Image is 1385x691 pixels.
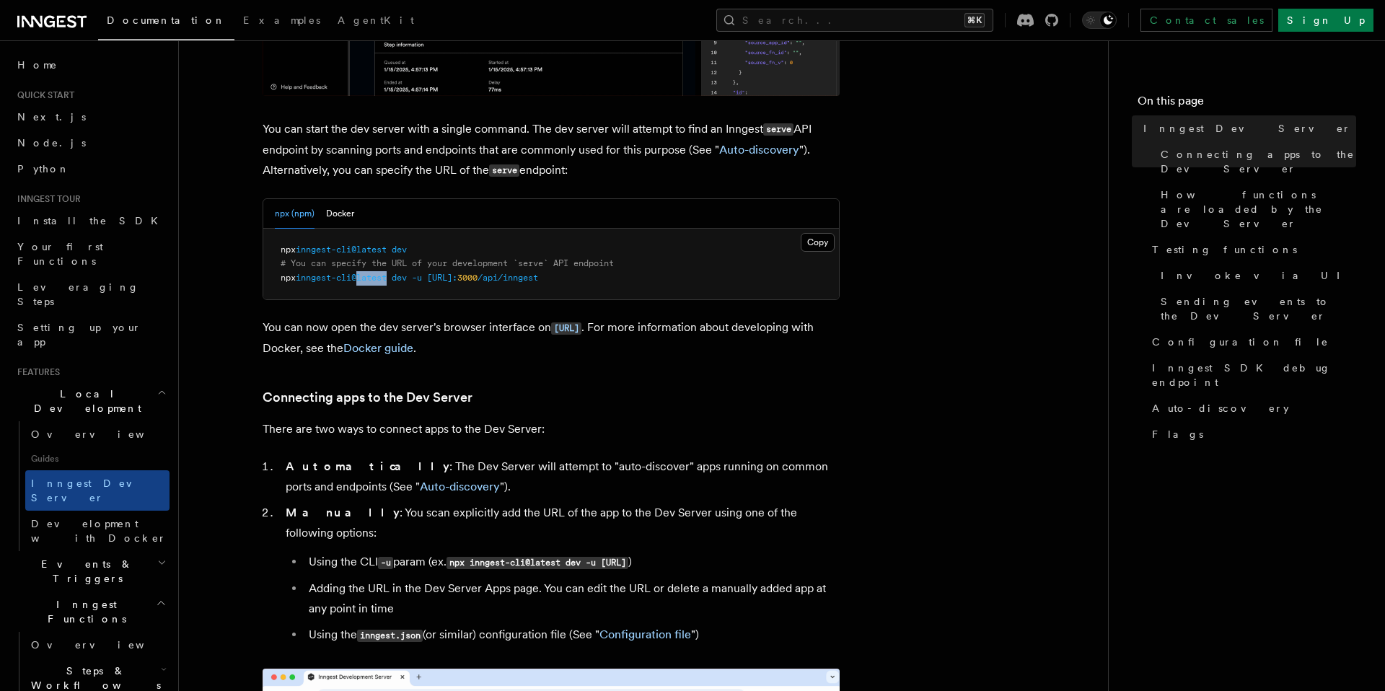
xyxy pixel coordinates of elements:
button: Events & Triggers [12,551,170,591]
span: How functions are loaded by the Dev Server [1161,188,1356,231]
span: Inngest Dev Server [31,477,154,503]
code: [URL] [551,322,581,335]
span: [URL]: [427,273,457,283]
span: Install the SDK [17,215,167,226]
a: Configuration file [599,628,691,641]
span: Testing functions [1152,242,1297,257]
a: Install the SDK [12,208,170,234]
a: Auto-discovery [1146,395,1356,421]
span: Invoke via UI [1161,268,1353,283]
span: Python [17,163,70,175]
kbd: ⌘K [964,13,985,27]
li: : The Dev Server will attempt to "auto-discover" apps running on common ports and endpoints (See ... [281,457,840,497]
a: Sending events to the Dev Server [1155,289,1356,329]
span: Flags [1152,427,1203,441]
span: Features [12,366,60,378]
span: Connecting apps to the Dev Server [1161,147,1356,176]
button: Toggle dark mode [1082,12,1117,29]
code: -u [378,557,393,569]
strong: Manually [286,506,400,519]
span: Inngest SDK debug endpoint [1152,361,1356,389]
strong: Automatically [286,459,449,473]
a: Connecting apps to the Dev Server [1155,141,1356,182]
span: Node.js [17,137,86,149]
button: Search...⌘K [716,9,993,32]
li: : You scan explicitly add the URL of the app to the Dev Server using one of the following options: [281,503,840,646]
li: Using the CLI param (ex. ) [304,552,840,573]
p: There are two ways to connect apps to the Dev Server: [263,419,840,439]
a: Docker guide [343,341,413,355]
a: Auto-discovery [420,480,500,493]
span: Inngest Functions [12,597,156,626]
code: serve [489,164,519,177]
a: Auto-discovery [719,143,799,157]
a: Sign Up [1278,9,1373,32]
a: How functions are loaded by the Dev Server [1155,182,1356,237]
span: Your first Functions [17,241,103,267]
a: Contact sales [1140,9,1272,32]
li: Adding the URL in the Dev Server Apps page. You can edit the URL or delete a manually added app a... [304,578,840,619]
a: Node.js [12,130,170,156]
span: AgentKit [338,14,414,26]
span: Inngest tour [12,193,81,205]
button: Docker [326,199,354,229]
p: You can start the dev server with a single command. The dev server will attempt to find an Innges... [263,119,840,181]
a: Leveraging Steps [12,274,170,314]
p: You can now open the dev server's browser interface on . For more information about developing wi... [263,317,840,358]
a: Inngest Dev Server [25,470,170,511]
a: Development with Docker [25,511,170,551]
code: serve [763,123,793,136]
span: -u [412,273,422,283]
span: inngest-cli@latest [296,273,387,283]
a: Testing functions [1146,237,1356,263]
span: Documentation [107,14,226,26]
code: npx inngest-cli@latest dev -u [URL] [447,557,628,569]
span: /api/inngest [478,273,538,283]
h4: On this page [1138,92,1356,115]
span: Examples [243,14,320,26]
button: npx (npm) [275,199,315,229]
a: Overview [25,632,170,658]
span: Events & Triggers [12,557,157,586]
span: Sending events to the Dev Server [1161,294,1356,323]
a: Overview [25,421,170,447]
span: npx [281,245,296,255]
a: Examples [234,4,329,39]
span: dev [392,245,407,255]
span: Development with Docker [31,518,167,544]
span: Quick start [12,89,74,101]
a: Flags [1146,421,1356,447]
span: 3000 [457,273,478,283]
span: dev [392,273,407,283]
a: Python [12,156,170,182]
span: Auto-discovery [1152,401,1289,415]
span: Leveraging Steps [17,281,139,307]
div: Local Development [12,421,170,551]
a: Connecting apps to the Dev Server [263,387,472,408]
span: Inngest Dev Server [1143,121,1351,136]
a: Invoke via UI [1155,263,1356,289]
span: Home [17,58,58,72]
a: Documentation [98,4,234,40]
button: Copy [801,233,835,252]
button: Inngest Functions [12,591,170,632]
a: Inngest SDK debug endpoint [1146,355,1356,395]
span: npx [281,273,296,283]
span: Configuration file [1152,335,1329,349]
a: Your first Functions [12,234,170,274]
span: Overview [31,428,180,440]
span: Setting up your app [17,322,141,348]
span: Overview [31,639,180,651]
span: Next.js [17,111,86,123]
span: Local Development [12,387,157,415]
span: # You can specify the URL of your development `serve` API endpoint [281,258,614,268]
a: AgentKit [329,4,423,39]
button: Local Development [12,381,170,421]
a: Next.js [12,104,170,130]
li: Using the (or similar) configuration file (See " ") [304,625,840,646]
a: [URL] [551,320,581,334]
a: Inngest Dev Server [1138,115,1356,141]
code: inngest.json [357,630,423,642]
span: inngest-cli@latest [296,245,387,255]
span: Guides [25,447,170,470]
